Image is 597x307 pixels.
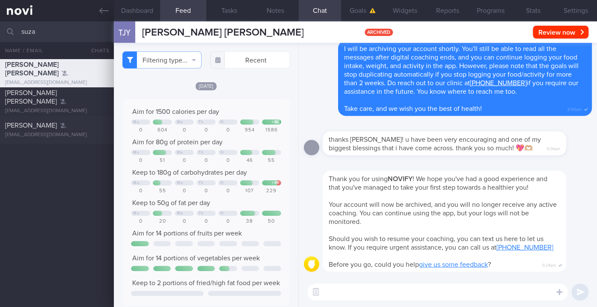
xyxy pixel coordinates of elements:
div: + 86 [272,120,279,125]
span: Your account will now be archived, and you will no longer receive any active coaching. You can co... [329,201,557,225]
div: 55 [153,188,172,194]
div: 0 [175,158,194,164]
div: 0 [175,188,194,194]
div: We [177,150,183,155]
button: Review now [533,26,588,39]
div: 51 [153,158,172,164]
span: 8:56am [567,104,582,113]
div: 0 [131,127,150,134]
div: Th [199,120,203,125]
span: [PERSON_NAME] [5,122,57,129]
div: 0 [196,188,216,194]
div: 20 [153,218,172,225]
div: Mo [133,150,139,155]
div: Mo [133,120,139,125]
span: Aim for 14 portions of vegetables per week [132,255,259,262]
span: [PERSON_NAME] [PERSON_NAME] [142,27,303,38]
a: [PHONE_NUMBER] [470,80,527,86]
div: Fr [220,150,224,155]
div: Mo [133,211,139,216]
div: 229 [262,188,281,194]
div: 0 [196,158,216,164]
span: Keep to 2 portions of fried/high fat food per week [132,280,279,286]
div: Mo [133,181,139,185]
div: 46 [240,158,259,164]
div: 0 [218,188,238,194]
div: + 49 [272,181,279,185]
div: 0 [218,127,238,134]
strong: NOVIFY [388,176,413,182]
span: Aim for 80g of protein per day [132,139,222,146]
div: We [177,120,183,125]
a: give us some feedback [419,261,488,268]
div: [EMAIL_ADDRESS][DOMAIN_NAME] [5,108,109,114]
div: 0 [131,158,150,164]
div: 38 [240,218,259,225]
div: 107 [240,188,259,194]
button: Chats [80,42,114,59]
div: 55 [262,158,281,164]
div: TJY [112,16,137,49]
span: 9:24am [542,260,556,268]
div: [EMAIL_ADDRESS][DOMAIN_NAME] [5,132,109,138]
span: thanks [PERSON_NAME]! u have been very encouraging and one of my biggest blessings that i have co... [329,136,541,152]
span: Aim for 1500 calories per day [132,108,219,115]
div: 0 [218,158,238,164]
div: Th [199,181,203,185]
div: 0 [131,188,150,194]
span: Thank you for using ! We hope you've had a good experience and that you've managed to take your f... [329,176,547,191]
span: 9:04am [547,144,560,152]
div: Th [199,150,203,155]
span: [DATE] [196,82,217,90]
div: 604 [153,127,172,134]
div: 0 [175,218,194,225]
span: Should you wish to resume your coaching, you can text us here to let us know. If you require urge... [329,235,553,251]
div: We [177,211,183,216]
div: 0 [175,127,194,134]
span: I will be archiving your account shortly. You'll still be able to read all the messages after dig... [344,45,579,95]
span: Keep to 50g of fat per day [132,200,210,206]
div: Fr [220,181,224,185]
div: 1586 [262,127,281,134]
div: 50 [262,218,281,225]
div: Th [199,211,203,216]
div: 954 [240,127,259,134]
span: Take care, and we wish you the best of health! [344,105,482,112]
span: Keep to 180g of carbohydrates per day [132,169,247,176]
span: [PERSON_NAME] [PERSON_NAME] [5,89,57,105]
div: 0 [131,218,150,225]
span: Before you go, could you help ? [329,261,491,268]
div: Fr [220,211,224,216]
div: Fr [220,120,224,125]
span: Aim for 14 portions of fruits per week [132,230,241,237]
div: 0 [196,218,216,225]
a: [PHONE_NUMBER] [496,244,553,251]
span: [PERSON_NAME] [PERSON_NAME] [5,61,59,77]
div: 0 [218,218,238,225]
div: We [177,181,183,185]
div: [EMAIL_ADDRESS][DOMAIN_NAME] [5,80,109,86]
span: archived [365,29,393,36]
button: Filtering type... [122,51,202,69]
div: 0 [196,127,216,134]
